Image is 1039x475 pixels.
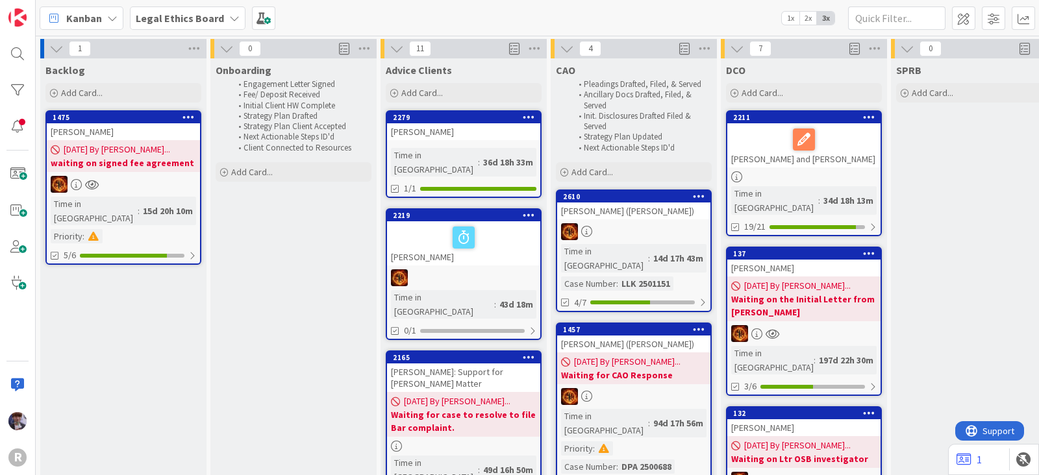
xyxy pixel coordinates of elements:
[557,388,710,405] div: TR
[727,248,881,276] div: 137[PERSON_NAME]
[387,210,540,265] div: 2219[PERSON_NAME]
[480,155,536,169] div: 36d 18h 33m
[574,355,681,369] span: [DATE] By [PERSON_NAME]...
[820,193,877,208] div: 34d 18h 13m
[561,369,707,382] b: Waiting for CAO Response
[216,64,271,77] span: Onboarding
[563,192,710,201] div: 2610
[561,244,648,273] div: Time in [GEOGRAPHIC_DATA]
[557,335,710,352] div: [PERSON_NAME] ([PERSON_NAME])
[616,459,618,474] span: :
[496,297,536,311] div: 43d 18m
[409,41,431,56] span: 11
[8,448,27,467] div: R
[726,110,882,236] a: 2211[PERSON_NAME] and [PERSON_NAME]Time in [GEOGRAPHIC_DATA]:34d 18h 13m19/21
[571,111,710,132] li: Init. Disclosures Drafted Filed & Served
[386,110,542,198] a: 2279[PERSON_NAME]Time in [GEOGRAPHIC_DATA]:36d 18h 33m1/1
[896,64,921,77] span: SPRB
[387,210,540,221] div: 2219
[391,408,536,434] b: Waiting for case to resolve to file Bar complaint.
[557,324,710,335] div: 1457
[391,269,408,286] img: TR
[574,296,586,310] span: 4/7
[391,148,478,177] div: Time in [GEOGRAPHIC_DATA]
[8,412,27,430] img: ML
[650,416,707,430] div: 94d 17h 56m
[727,325,881,342] div: TR
[733,113,881,122] div: 2211
[957,452,982,467] a: 1
[386,208,542,340] a: 2219[PERSON_NAME]TRTime in [GEOGRAPHIC_DATA]:43d 18m0/1
[387,112,540,123] div: 2279
[731,293,877,319] b: Waiting on the Initial Letter from [PERSON_NAME]
[727,112,881,167] div: 2211[PERSON_NAME] and [PERSON_NAME]
[561,388,578,405] img: TR
[404,324,416,337] span: 0/1
[731,186,818,215] div: Time in [GEOGRAPHIC_DATA]
[593,441,595,456] span: :
[618,459,675,474] div: DPA 2500688
[650,251,707,265] div: 14d 17h 43m
[727,419,881,436] div: [PERSON_NAME]
[47,112,200,140] div: 1475[PERSON_NAME]
[731,452,877,465] b: Waiting on Ltr OSB investigator
[818,193,820,208] span: :
[557,191,710,202] div: 2610
[731,325,748,342] img: TR
[387,112,540,140] div: 2279[PERSON_NAME]
[231,143,369,153] li: Client Connected to Resources
[231,166,273,178] span: Add Card...
[749,41,771,56] span: 7
[47,112,200,123] div: 1475
[571,90,710,111] li: Ancillary Docs Drafted, Filed, & Served
[782,12,799,25] span: 1x
[387,269,540,286] div: TR
[556,64,575,77] span: CAO
[848,6,945,30] input: Quick Filter...
[64,143,170,156] span: [DATE] By [PERSON_NAME]...
[726,64,745,77] span: DCO
[478,155,480,169] span: :
[616,276,618,291] span: :
[140,204,196,218] div: 15d 20h 10m
[231,132,369,142] li: Next Actionable Steps ID'd
[571,79,710,90] li: Pleadings Drafted, Filed, & Served
[571,132,710,142] li: Strategy Plan Updated
[727,248,881,260] div: 137
[51,176,68,193] img: TR
[744,439,851,452] span: [DATE] By [PERSON_NAME]...
[138,204,140,218] span: :
[561,409,648,437] div: Time in [GEOGRAPHIC_DATA]
[556,189,712,312] a: 2610[PERSON_NAME] ([PERSON_NAME])TRTime in [GEOGRAPHIC_DATA]:14d 17h 43mCase Number:LLK 25011514/7
[799,12,817,25] span: 2x
[920,41,942,56] span: 0
[744,279,851,293] span: [DATE] By [PERSON_NAME]...
[51,156,196,169] b: waiting on signed fee agreement
[727,123,881,167] div: [PERSON_NAME] and [PERSON_NAME]
[742,87,783,99] span: Add Card...
[51,229,82,243] div: Priority
[744,220,766,234] span: 19/21
[814,353,816,367] span: :
[912,87,953,99] span: Add Card...
[401,87,443,99] span: Add Card...
[387,123,540,140] div: [PERSON_NAME]
[557,202,710,219] div: [PERSON_NAME] ([PERSON_NAME])
[816,353,877,367] div: 197d 22h 30m
[494,297,496,311] span: :
[231,121,369,132] li: Strategy Plan Client Accepted
[561,441,593,456] div: Priority
[51,197,138,225] div: Time in [GEOGRAPHIC_DATA]
[47,176,200,193] div: TR
[61,87,103,99] span: Add Card...
[404,395,510,408] span: [DATE] By [PERSON_NAME]...
[387,363,540,392] div: [PERSON_NAME]: Support for [PERSON_NAME] Matter
[727,112,881,123] div: 2211
[744,380,757,393] span: 3/6
[45,64,85,77] span: Backlog
[391,290,494,319] div: Time in [GEOGRAPHIC_DATA]
[561,276,616,291] div: Case Number
[726,247,882,396] a: 137[PERSON_NAME][DATE] By [PERSON_NAME]...Waiting on the Initial Letter from [PERSON_NAME]TRTime ...
[731,346,814,374] div: Time in [GEOGRAPHIC_DATA]
[387,352,540,363] div: 2165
